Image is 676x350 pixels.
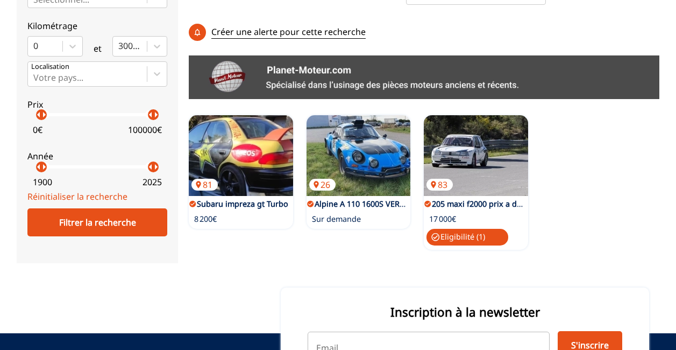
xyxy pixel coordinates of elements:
p: 83 [426,179,453,191]
p: 1900 [33,176,52,188]
a: Alpine A 110 1600S VERSION MAROC BRIANTI 197026 [307,115,411,196]
p: Localisation [31,62,69,72]
span: check_circle [431,233,440,242]
a: 205 maxi f2000 prix a debattre 83 [424,115,528,196]
a: Alpine A 110 1600S VERSION MAROC [PERSON_NAME] 1970 [315,199,530,209]
a: Subaru impreza gt Turbo 81 [189,115,293,196]
input: 0 [33,41,35,51]
a: Subaru impreza gt Turbo [197,199,288,209]
p: Créer une alerte pour cette recherche [211,26,366,38]
p: Prix [27,99,167,110]
p: Année [27,150,167,162]
p: arrow_right [150,160,162,173]
p: Inscription à la newsletter [308,304,622,320]
p: arrow_left [32,160,45,173]
p: arrow_left [144,108,157,121]
p: 17 000€ [429,214,456,225]
p: arrow_right [38,108,51,121]
img: Alpine A 110 1600S VERSION MAROC BRIANTI 1970 [307,115,411,196]
p: arrow_left [144,160,157,173]
a: 205 maxi f2000 prix a debattre [432,199,543,209]
p: Eligibilité ( 1 ) [426,229,508,245]
p: Sur demande [312,214,361,225]
p: 81 [191,179,218,191]
input: 300000 [118,41,120,51]
p: 100000 € [128,124,162,136]
p: Kilométrage [27,20,167,32]
p: 2025 [143,176,162,188]
p: 8 200€ [194,214,217,225]
p: et [94,43,102,54]
p: 26 [309,179,336,191]
p: arrow_left [32,108,45,121]
p: arrow_right [150,108,162,121]
p: arrow_right [38,160,51,173]
a: Réinitialiser la recherche [27,191,127,202]
img: 205 maxi f2000 prix a debattre [424,115,528,196]
p: 0 € [33,124,42,136]
input: Votre pays... [33,73,35,82]
img: Subaru impreza gt Turbo [189,115,293,196]
div: Filtrer la recherche [27,208,167,236]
